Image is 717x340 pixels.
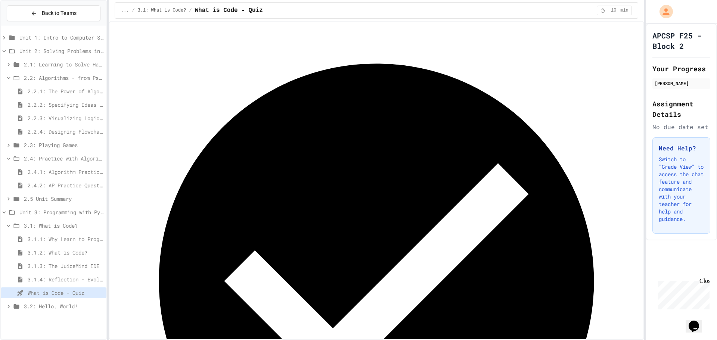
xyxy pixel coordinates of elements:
[28,235,103,243] span: 3.1.1: Why Learn to Program?
[28,114,103,122] span: 2.2.3: Visualizing Logic with Flowcharts
[28,101,103,109] span: 2.2.2: Specifying Ideas with Pseudocode
[138,7,186,13] span: 3.1: What is Code?
[195,6,263,15] span: What is Code - Quiz
[19,47,103,55] span: Unit 2: Solving Problems in Computer Science
[7,5,100,21] button: Back to Teams
[652,63,710,74] h2: Your Progress
[655,80,708,87] div: [PERSON_NAME]
[659,144,704,153] h3: Need Help?
[652,3,675,20] div: My Account
[3,3,52,47] div: Chat with us now!Close
[132,7,134,13] span: /
[652,99,710,119] h2: Assignment Details
[28,87,103,95] span: 2.2.1: The Power of Algorithms
[19,34,103,41] span: Unit 1: Intro to Computer Science
[28,249,103,256] span: 3.1.2: What is Code?
[24,141,103,149] span: 2.3: Playing Games
[24,74,103,82] span: 2.2: Algorithms - from Pseudocode to Flowcharts
[28,289,103,297] span: What is Code - Quiz
[24,195,103,203] span: 2.5 Unit Summary
[652,122,710,131] div: No due date set
[24,155,103,162] span: 2.4: Practice with Algorithms
[608,7,620,13] span: 10
[28,262,103,270] span: 3.1.3: The JuiceMind IDE
[655,278,710,309] iframe: chat widget
[121,7,129,13] span: ...
[686,310,710,333] iframe: chat widget
[24,222,103,230] span: 3.1: What is Code?
[620,7,628,13] span: min
[652,30,710,51] h1: APCSP F25 - Block 2
[28,275,103,283] span: 3.1.4: Reflection - Evolving Technology
[24,302,103,310] span: 3.2: Hello, World!
[28,128,103,135] span: 2.2.4: Designing Flowcharts
[19,208,103,216] span: Unit 3: Programming with Python
[28,168,103,176] span: 2.4.1: Algorithm Practice Exercises
[659,156,704,223] p: Switch to "Grade View" to access the chat feature and communicate with your teacher for help and ...
[28,181,103,189] span: 2.4.2: AP Practice Questions
[42,9,77,17] span: Back to Teams
[189,7,192,13] span: /
[24,60,103,68] span: 2.1: Learning to Solve Hard Problems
